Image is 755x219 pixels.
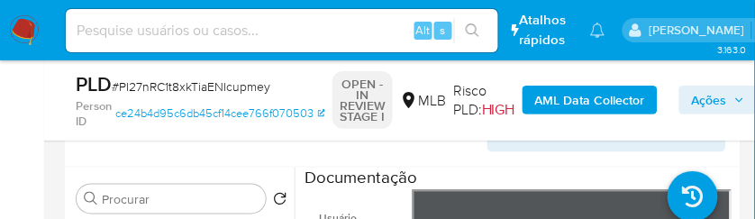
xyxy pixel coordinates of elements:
span: HIGH [482,99,515,120]
button: AML Data Collector [523,86,658,114]
button: Procurar [84,192,98,206]
a: Notificações [590,23,605,38]
input: Pesquise usuários ou casos... [66,19,498,42]
p: leticia.siqueira@mercadolivre.com [650,22,751,39]
input: Procurar [102,192,259,208]
b: PLD [76,69,112,98]
span: s [441,22,446,39]
span: Alt [416,22,431,39]
button: Retornar ao pedido padrão [273,192,287,212]
a: ce24b4d95c6db45cf14cee766f070503 [115,98,325,130]
span: 3.163.0 [717,42,746,57]
span: # PI27nRC1t8xkTiaENIcupmey [112,78,270,96]
span: Risco PLD: [453,81,515,120]
span: Ações [692,86,727,114]
p: OPEN - IN REVIEW STAGE I [332,71,393,129]
b: Person ID [76,98,112,130]
span: Atalhos rápidos [520,11,573,49]
div: MLB [400,91,446,111]
button: search-icon [454,18,491,43]
b: AML Data Collector [535,86,645,114]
